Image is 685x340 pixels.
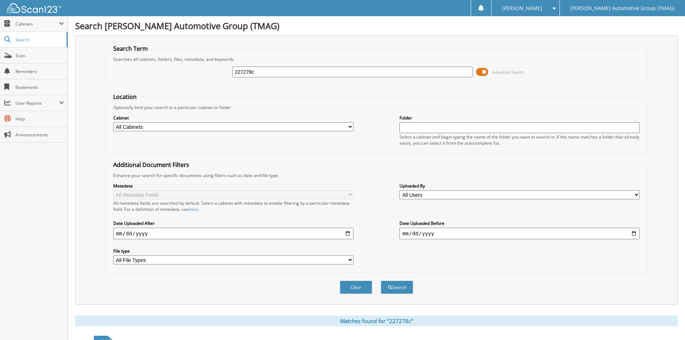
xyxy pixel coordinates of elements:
label: Metadata [113,183,353,189]
a: here [189,206,198,212]
span: Scan [15,53,64,59]
span: Announcements [15,132,64,138]
label: File type [113,248,353,254]
div: All metadata fields are searched by default. Select a cabinet with metadata to enable filtering b... [113,200,353,212]
label: Date Uploaded Before [399,220,640,226]
span: Search [15,37,63,43]
span: Bookmarks [15,84,64,90]
h1: Search [PERSON_NAME] Automotive Group (TMAG) [75,20,678,32]
div: Matches found for "227278c" [75,316,678,326]
div: Optionally limit your search to a particular cabinet or folder [110,104,643,110]
span: User Reports [15,100,59,106]
input: end [399,228,640,239]
input: start [113,228,353,239]
span: Help [15,116,64,122]
span: Cabinets [15,21,59,27]
button: Clear [340,281,372,294]
legend: Location [110,93,140,101]
button: Search [381,281,413,294]
span: Reminders [15,68,64,74]
div: Enhance your search for specific documents using filters such as date and file type. [110,172,643,178]
div: Select a cabinet and begin typing the name of the folder you want to search in. If the name match... [399,134,640,146]
legend: Additional Document Filters [110,161,193,169]
span: Advanced Search [492,69,524,75]
span: [PERSON_NAME] [502,6,542,10]
label: Cabinet [113,115,353,121]
label: Folder [399,115,640,121]
legend: Search Term [110,45,151,53]
label: Uploaded By [399,183,640,189]
div: Searches all cabinets, folders, files, metadata, and keywords [110,56,643,62]
label: Date Uploaded After [113,220,353,226]
span: [PERSON_NAME] Automotive Group (TMAG) [570,6,675,10]
img: scan123-logo-white.svg [7,3,61,13]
